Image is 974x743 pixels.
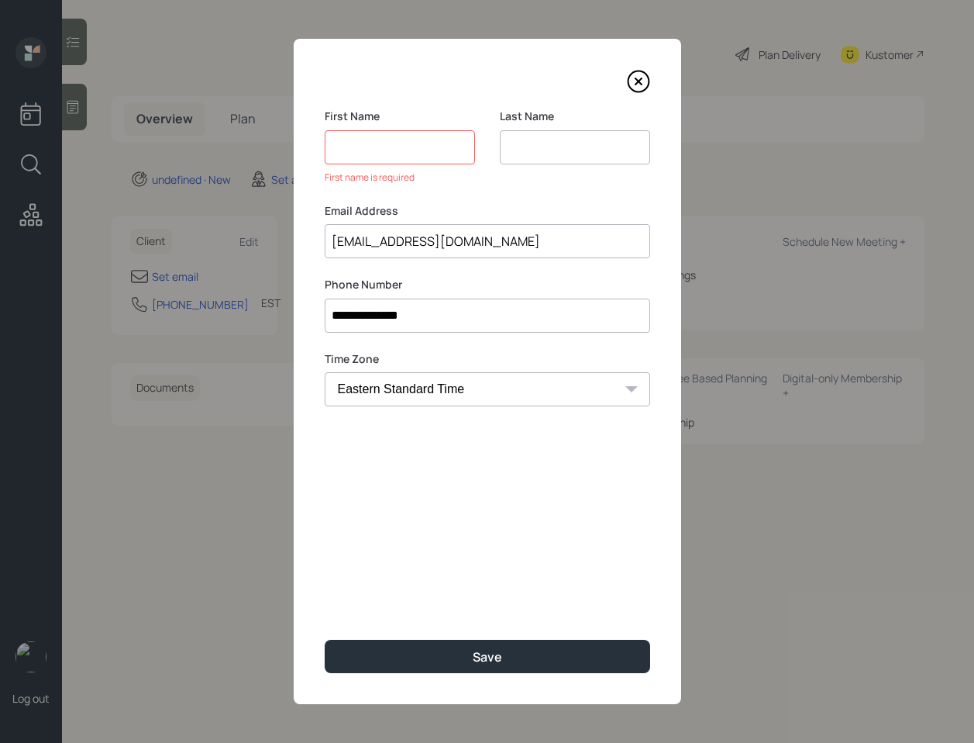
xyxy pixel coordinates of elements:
label: First Name [325,109,475,124]
label: Phone Number [325,277,650,292]
div: Save [473,648,502,665]
label: Email Address [325,203,650,219]
div: First name is required [325,171,475,185]
label: Last Name [500,109,650,124]
button: Save [325,640,650,673]
label: Time Zone [325,351,650,367]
